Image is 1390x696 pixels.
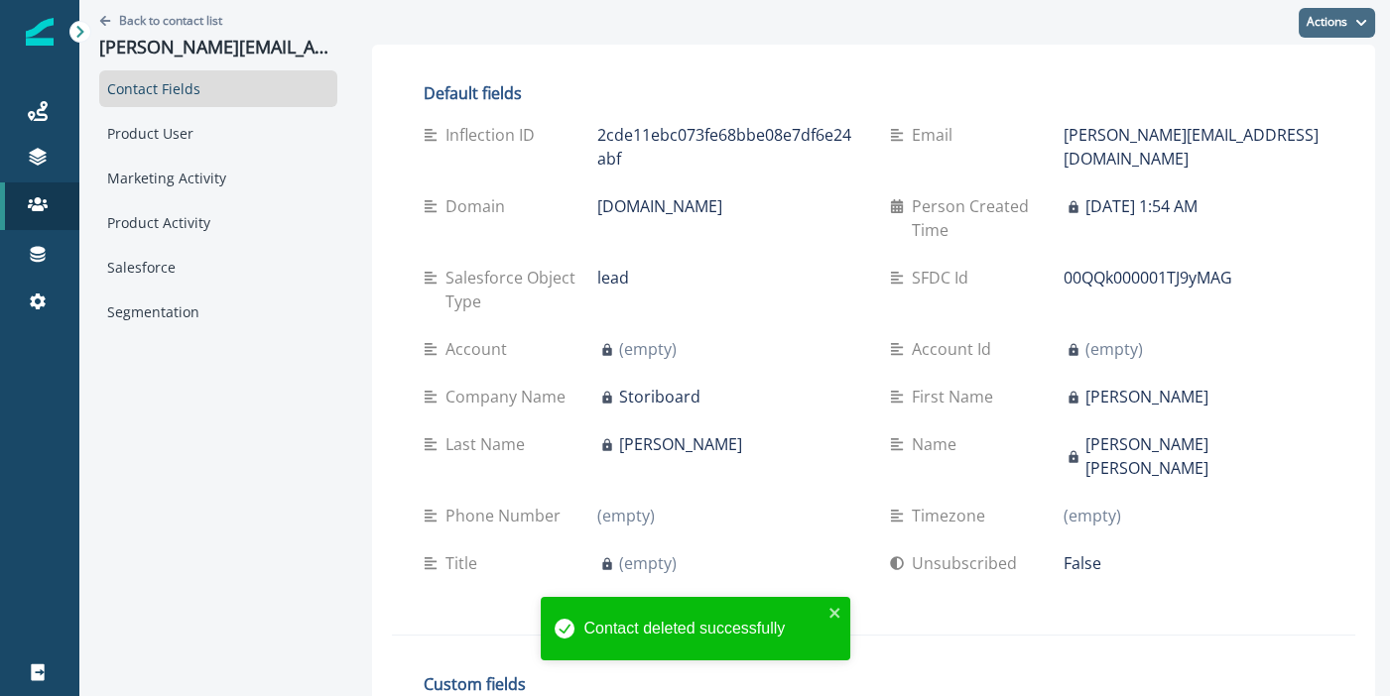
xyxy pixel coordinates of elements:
[1064,123,1325,171] p: [PERSON_NAME][EMAIL_ADDRESS][DOMAIN_NAME]
[619,432,742,456] p: [PERSON_NAME]
[99,70,337,107] div: Contact Fields
[1064,504,1121,527] p: (empty)
[584,617,822,640] div: Contact deleted successfully
[99,293,337,330] div: Segmentation
[828,605,842,621] button: close
[1299,8,1375,38] button: Actions
[912,194,1064,242] p: Person Created Time
[445,194,513,218] p: Domain
[119,12,222,29] p: Back to contact list
[597,504,655,527] p: (empty)
[99,249,337,286] div: Salesforce
[445,551,485,575] p: Title
[912,123,960,147] p: Email
[1085,432,1325,480] p: [PERSON_NAME] [PERSON_NAME]
[912,551,1025,575] p: Unsubscribed
[445,504,569,527] p: Phone Number
[1085,194,1198,218] p: [DATE] 1:54 AM
[99,204,337,241] div: Product Activity
[424,84,1324,103] h2: Default fields
[445,123,543,147] p: Inflection ID
[1064,266,1232,290] p: 00QQk000001TJ9yMAG
[445,432,533,456] p: Last Name
[99,160,337,196] div: Marketing Activity
[99,115,337,152] div: Product User
[445,337,515,361] p: Account
[99,12,222,29] button: Go back
[1085,337,1143,361] p: (empty)
[912,385,1001,408] p: First Name
[619,551,677,575] p: (empty)
[597,194,722,218] p: [DOMAIN_NAME]
[597,266,629,290] p: lead
[26,18,54,46] img: Inflection
[912,504,993,527] p: Timezone
[445,385,573,408] p: Company Name
[597,123,858,171] p: 2cde11ebc073fe68bbe08e7df6e24abf
[912,337,999,361] p: Account Id
[1085,385,1208,408] p: [PERSON_NAME]
[1064,551,1101,575] p: False
[445,266,597,313] p: Salesforce Object Type
[619,337,677,361] p: (empty)
[619,385,700,408] p: Storiboard
[912,266,976,290] p: SFDC Id
[99,37,337,58] p: [PERSON_NAME][EMAIL_ADDRESS][DOMAIN_NAME]
[912,432,964,456] p: Name
[424,675,1324,694] h2: Custom fields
